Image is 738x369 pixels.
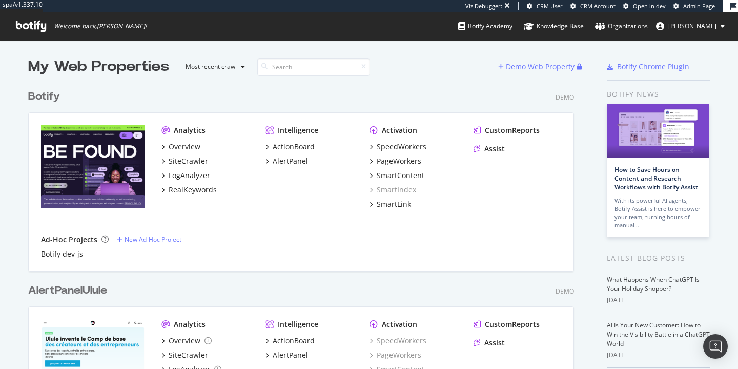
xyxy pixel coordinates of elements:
[595,21,648,31] div: Organizations
[370,350,421,360] a: PageWorkers
[117,235,181,244] a: New Ad-Hoc Project
[607,351,710,360] div: [DATE]
[177,59,249,75] button: Most recent crawl
[580,2,616,10] span: CRM Account
[617,62,689,72] div: Botify Chrome Plugin
[28,283,107,298] div: AlertPanelUlule
[524,21,584,31] div: Knowledge Base
[161,350,208,360] a: SiteCrawler
[683,2,715,10] span: Admin Page
[28,89,64,104] a: Botify
[169,336,200,346] div: Overview
[498,62,577,71] a: Demo Web Property
[465,2,502,10] div: Viz Debugger:
[607,89,710,100] div: Botify news
[257,58,370,76] input: Search
[377,156,421,166] div: PageWorkers
[169,170,210,181] div: LogAnalyzer
[273,336,315,346] div: ActionBoard
[607,104,709,158] img: How to Save Hours on Content and Research Workflows with Botify Assist
[273,350,308,360] div: AlertPanel
[370,142,426,152] a: SpeedWorkers
[607,321,710,348] a: AI Is Your New Customer: How to Win the Visibility Battle in a ChatGPT World
[673,2,715,10] a: Admin Page
[484,144,505,154] div: Assist
[458,12,512,40] a: Botify Academy
[382,319,417,329] div: Activation
[161,156,208,166] a: SiteCrawler
[278,125,318,135] div: Intelligence
[607,62,689,72] a: Botify Chrome Plugin
[265,142,315,152] a: ActionBoard
[485,319,540,329] div: CustomReports
[556,93,574,102] div: Demo
[498,59,577,75] button: Demo Web Property
[527,2,563,10] a: CRM User
[370,170,424,181] a: SmartContent
[370,185,416,195] a: SmartIndex
[41,125,145,208] img: Botify
[633,2,666,10] span: Open in dev
[370,336,426,346] a: SpeedWorkers
[623,2,666,10] a: Open in dev
[377,142,426,152] div: SpeedWorkers
[41,249,83,259] a: Botify dev-js
[668,22,716,30] span: alexandre hauswirth
[474,338,505,348] a: Assist
[265,336,315,346] a: ActionBoard
[377,199,411,209] div: SmartLink
[506,62,575,72] div: Demo Web Property
[485,125,540,135] div: CustomReports
[458,21,512,31] div: Botify Academy
[524,12,584,40] a: Knowledge Base
[41,235,97,245] div: Ad-Hoc Projects
[161,185,217,195] a: RealKeywords
[537,2,563,10] span: CRM User
[169,185,217,195] div: RealKeywords
[377,170,424,181] div: SmartContent
[28,283,111,298] a: AlertPanelUlule
[703,334,728,359] div: Open Intercom Messenger
[161,170,210,181] a: LogAnalyzer
[474,125,540,135] a: CustomReports
[161,336,212,346] a: Overview
[370,156,421,166] a: PageWorkers
[370,199,411,209] a: SmartLink
[614,165,698,191] a: How to Save Hours on Content and Research Workflows with Botify Assist
[607,296,710,305] div: [DATE]
[169,350,208,360] div: SiteCrawler
[382,125,417,135] div: Activation
[169,156,208,166] div: SiteCrawler
[474,144,505,154] a: Assist
[54,22,147,30] span: Welcome back, [PERSON_NAME] !
[186,64,237,70] div: Most recent crawl
[607,253,710,264] div: Latest Blog Posts
[278,319,318,329] div: Intelligence
[265,350,308,360] a: AlertPanel
[474,319,540,329] a: CustomReports
[595,12,648,40] a: Organizations
[614,197,702,229] div: With its powerful AI agents, Botify Assist is here to empower your team, turning hours of manual…
[607,275,700,293] a: What Happens When ChatGPT Is Your Holiday Shopper?
[174,125,206,135] div: Analytics
[174,319,206,329] div: Analytics
[161,142,200,152] a: Overview
[484,338,505,348] div: Assist
[273,142,315,152] div: ActionBoard
[265,156,308,166] a: AlertPanel
[570,2,616,10] a: CRM Account
[648,18,733,34] button: [PERSON_NAME]
[169,142,200,152] div: Overview
[125,235,181,244] div: New Ad-Hoc Project
[556,287,574,296] div: Demo
[273,156,308,166] div: AlertPanel
[28,56,169,77] div: My Web Properties
[28,89,60,104] div: Botify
